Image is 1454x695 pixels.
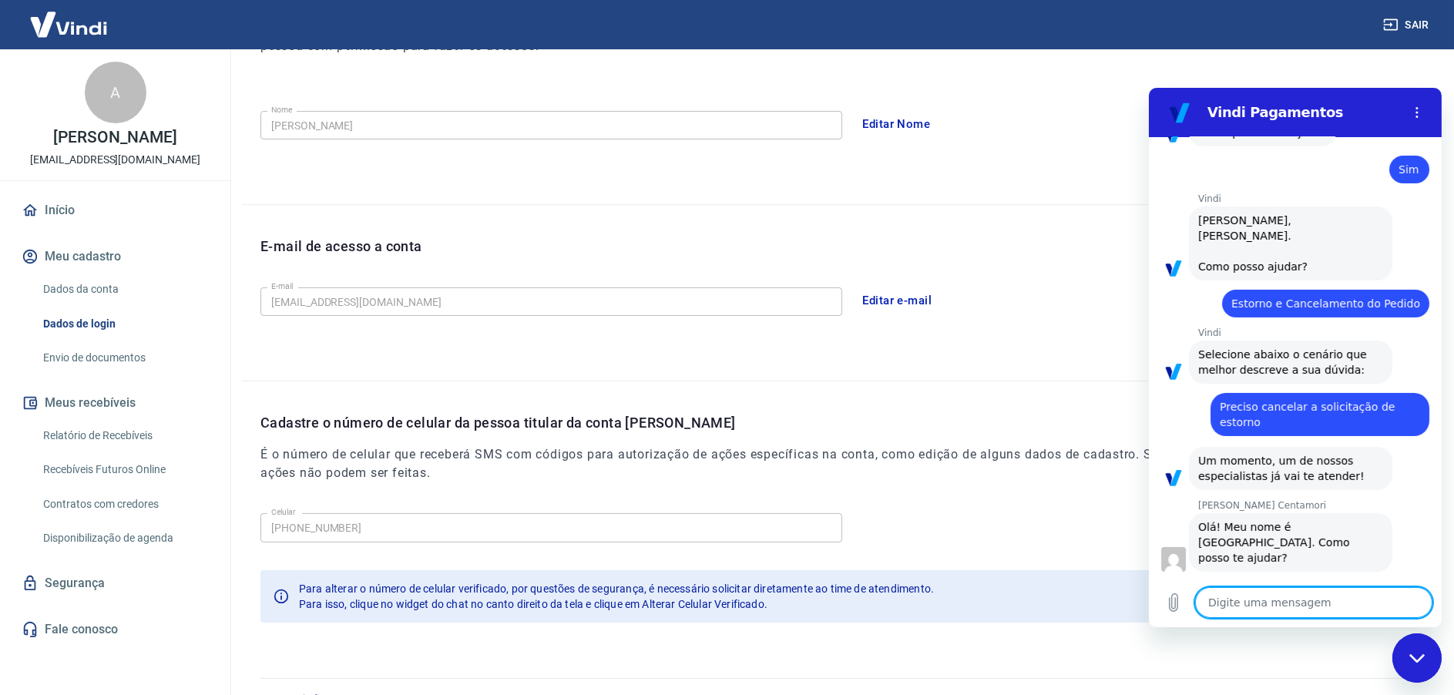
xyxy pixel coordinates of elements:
[1149,88,1442,627] iframe: Janela de mensagens
[18,613,212,646] a: Fale conosco
[1380,11,1436,39] button: Sair
[260,445,1436,482] h6: É o número de celular que receberá SMS com códigos para autorização de ações específicas na conta...
[37,308,212,340] a: Dados de login
[1392,633,1442,683] iframe: Botão para abrir a janela de mensagens, conversa em andamento
[18,240,212,274] button: Meu cadastro
[299,598,767,610] span: Para isso, clique no widget do chat no canto direito da tela e clique em Alterar Celular Verificado.
[37,489,212,520] a: Contratos com credores
[30,152,200,168] p: [EMAIL_ADDRESS][DOMAIN_NAME]
[260,236,422,257] p: E-mail de acesso a conta
[260,412,1436,433] p: Cadastre o número de celular da pessoa titular da conta [PERSON_NAME]
[271,104,293,116] label: Nome
[18,386,212,420] button: Meus recebíveis
[299,583,934,595] span: Para alterar o número de celular verificado, por questões de segurança, é necessário solicitar di...
[271,506,296,518] label: Celular
[37,274,212,305] a: Dados da conta
[855,108,939,140] button: Editar Nome
[18,1,119,48] img: Vindi
[53,129,176,146] p: [PERSON_NAME]
[37,454,212,485] a: Recebíveis Futuros Online
[271,280,293,292] label: E-mail
[85,62,146,123] div: A
[37,342,212,374] a: Envio de documentos
[37,420,212,452] a: Relatório de Recebíveis
[855,284,941,317] button: Editar e-mail
[18,566,212,600] a: Segurança
[37,522,212,554] a: Disponibilização de agenda
[18,193,212,227] a: Início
